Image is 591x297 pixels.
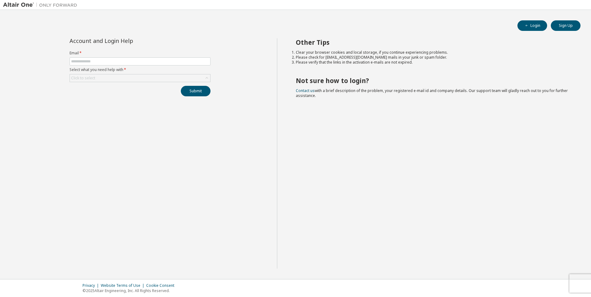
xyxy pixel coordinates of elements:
p: © 2025 Altair Engineering, Inc. All Rights Reserved. [83,288,178,293]
div: Privacy [83,283,101,288]
button: Login [517,20,547,31]
div: Website Terms of Use [101,283,146,288]
li: Please verify that the links in the activation e-mails are not expired. [296,60,570,65]
li: Clear your browser cookies and local storage, if you continue experiencing problems. [296,50,570,55]
h2: Other Tips [296,38,570,46]
button: Sign Up [551,20,580,31]
div: Click to select [70,74,210,82]
button: Submit [181,86,210,96]
li: Please check for [EMAIL_ADDRESS][DOMAIN_NAME] mails in your junk or spam folder. [296,55,570,60]
div: Account and Login Help [70,38,182,43]
label: Select what you need help with [70,67,210,72]
img: Altair One [3,2,80,8]
span: with a brief description of the problem, your registered e-mail id and company details. Our suppo... [296,88,568,98]
div: Click to select [71,76,95,81]
div: Cookie Consent [146,283,178,288]
h2: Not sure how to login? [296,77,570,85]
a: Contact us [296,88,315,93]
label: Email [70,51,210,56]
